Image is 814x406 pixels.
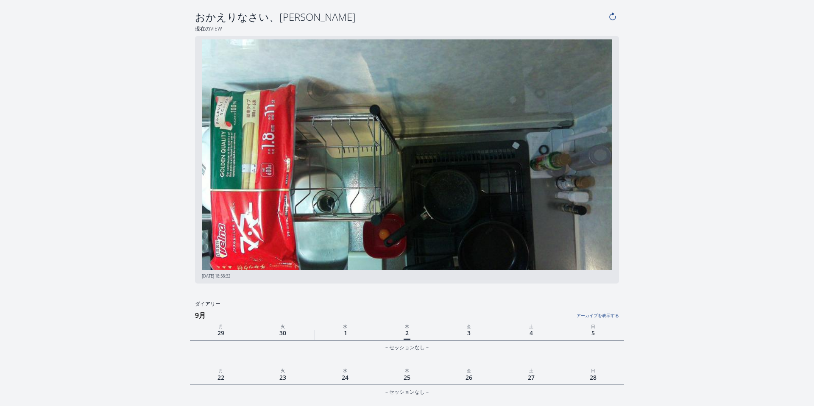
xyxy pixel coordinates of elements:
[190,387,624,397] div: – セッションなし –
[588,372,598,383] span: 28
[340,372,350,383] span: 24
[438,322,500,330] p: 金
[562,366,624,374] p: 日
[252,366,314,374] p: 火
[278,372,288,383] span: 23
[474,308,619,319] a: アーカイブを表示する
[404,327,410,340] span: 2
[252,322,314,330] p: 火
[190,342,624,353] div: – セッションなし –
[528,327,535,339] span: 4
[314,322,376,330] p: 水
[402,372,412,383] span: 25
[526,372,536,383] span: 27
[376,322,438,330] p: 木
[590,327,597,339] span: 5
[562,322,624,330] p: 日
[466,327,472,339] span: 3
[195,10,606,24] h4: おかえりなさい、[PERSON_NAME]
[342,327,349,339] span: 1
[278,327,288,339] span: 30
[314,366,376,374] p: 水
[500,322,562,330] p: 土
[438,366,500,374] p: 金
[190,300,624,308] h2: ダイアリー
[190,25,624,33] h2: 現在のView
[190,322,252,330] p: 月
[190,366,252,374] p: 月
[216,327,226,339] span: 29
[216,372,226,383] span: 22
[202,39,612,270] img: 20250904185832.jpeg
[202,273,230,279] span: [DATE] 18:58:32
[500,366,562,374] p: 土
[464,372,474,383] span: 26
[376,366,438,374] p: 木
[195,309,624,322] h3: 9月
